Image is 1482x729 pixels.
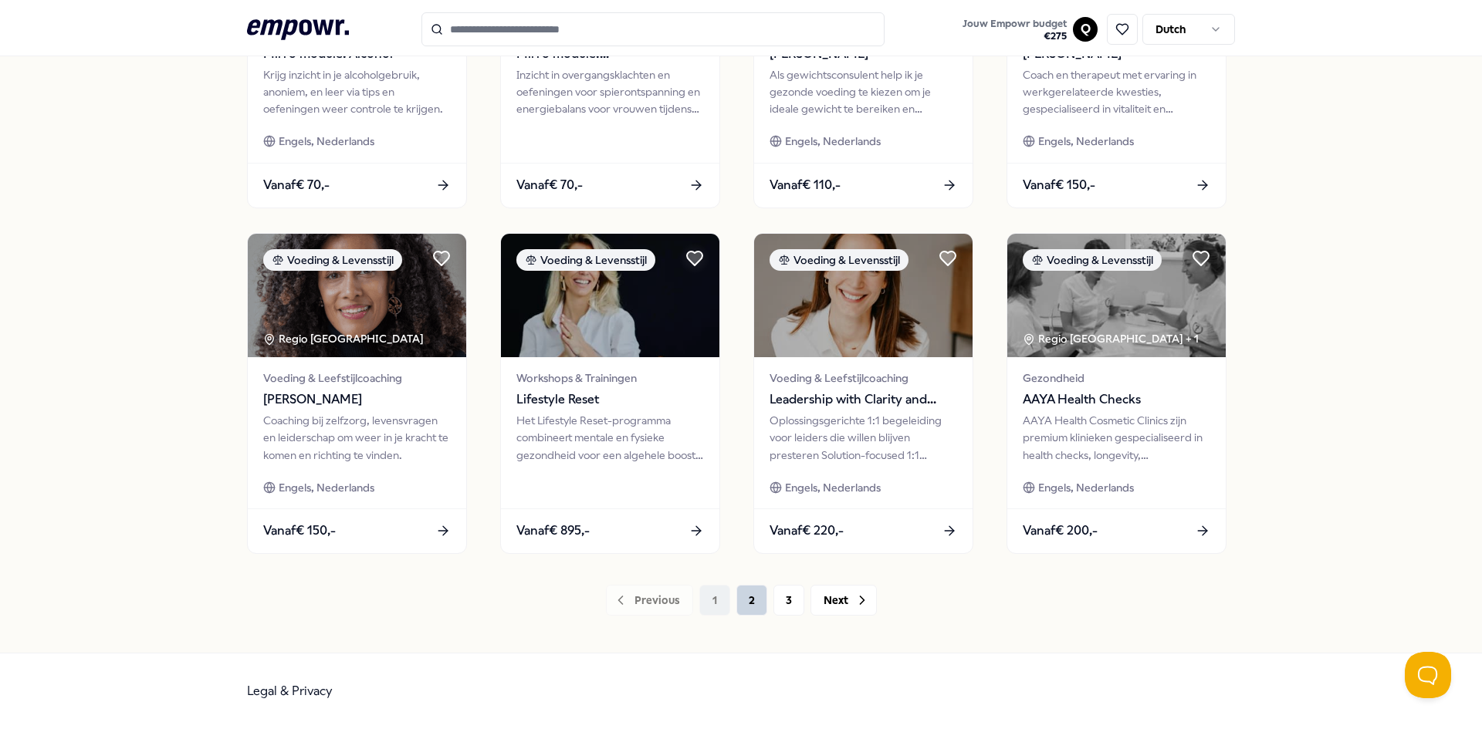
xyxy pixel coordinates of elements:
[1023,330,1199,347] div: Regio [GEOGRAPHIC_DATA] + 1
[1023,175,1095,195] span: Vanaf € 150,-
[263,66,451,118] div: Krijg inzicht in je alcoholgebruik, anoniem, en leer via tips en oefeningen weer controle te krij...
[1073,17,1098,42] button: Q
[1023,66,1210,118] div: Coach en therapeut met ervaring in werkgerelateerde kwesties, gespecialiseerd in vitaliteit en vo...
[770,412,957,464] div: Oplossingsgerichte 1:1 begeleiding voor leiders die willen blijven presteren Solution-focused 1:1...
[516,249,655,271] div: Voeding & Levensstijl
[770,521,844,541] span: Vanaf € 220,-
[1007,234,1226,357] img: package image
[770,390,957,410] span: Leadership with Clarity and Energy
[263,249,402,271] div: Voeding & Levensstijl
[247,683,333,698] a: Legal & Privacy
[1007,233,1227,554] a: package imageVoeding & LevensstijlRegio [GEOGRAPHIC_DATA] + 1GezondheidAAYA Health ChecksAAYA Hea...
[279,133,374,150] span: Engels, Nederlands
[753,233,973,554] a: package imageVoeding & LevensstijlVoeding & LeefstijlcoachingLeadership with Clarity and EnergyOp...
[785,479,881,496] span: Engels, Nederlands
[1038,133,1134,150] span: Engels, Nederlands
[736,585,767,616] button: 2
[770,66,957,118] div: Als gewichtsconsulent help ik je gezonde voeding te kiezen om je ideale gewicht te bereiken en be...
[516,175,583,195] span: Vanaf € 70,-
[1023,521,1098,541] span: Vanaf € 200,-
[263,412,451,464] div: Coaching bij zelfzorg, levensvragen en leiderschap om weer in je kracht te komen en richting te v...
[516,390,704,410] span: Lifestyle Reset
[1023,412,1210,464] div: AAYA Health Cosmetic Clinics zijn premium klinieken gespecialiseerd in health checks, longevity, ...
[770,370,957,386] span: Voeding & Leefstijlcoaching
[785,133,881,150] span: Engels, Nederlands
[248,234,466,357] img: package image
[810,585,877,616] button: Next
[963,30,1067,42] span: € 275
[516,412,704,464] div: Het Lifestyle Reset-programma combineert mentale en fysieke gezondheid voor een algehele boost in...
[516,370,704,386] span: Workshops & Trainingen
[1023,370,1210,386] span: Gezondheid
[956,13,1073,46] a: Jouw Empowr budget€275
[263,521,336,541] span: Vanaf € 150,-
[754,234,973,357] img: package image
[501,234,719,357] img: package image
[500,233,720,554] a: package imageVoeding & LevensstijlWorkshops & TrainingenLifestyle ResetHet Lifestyle Reset-progra...
[770,249,908,271] div: Voeding & Levensstijl
[1405,652,1451,698] iframe: Help Scout Beacon - Open
[1038,479,1134,496] span: Engels, Nederlands
[770,175,841,195] span: Vanaf € 110,-
[1023,249,1162,271] div: Voeding & Levensstijl
[247,233,467,554] a: package imageVoeding & LevensstijlRegio [GEOGRAPHIC_DATA] Voeding & Leefstijlcoaching[PERSON_NAME...
[421,12,885,46] input: Search for products, categories or subcategories
[279,479,374,496] span: Engels, Nederlands
[516,521,590,541] span: Vanaf € 895,-
[516,66,704,118] div: Inzicht in overgangsklachten en oefeningen voor spierontspanning en energiebalans voor vrouwen ti...
[263,175,330,195] span: Vanaf € 70,-
[1023,390,1210,410] span: AAYA Health Checks
[959,15,1070,46] button: Jouw Empowr budget€275
[263,370,451,386] span: Voeding & Leefstijlcoaching
[263,330,426,347] div: Regio [GEOGRAPHIC_DATA]
[263,390,451,410] span: [PERSON_NAME]
[773,585,804,616] button: 3
[963,18,1067,30] span: Jouw Empowr budget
